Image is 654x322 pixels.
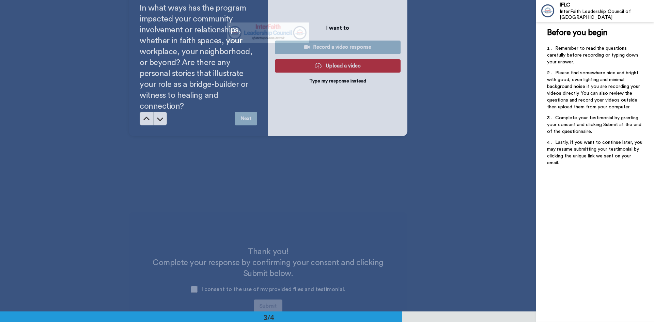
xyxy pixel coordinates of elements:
[560,9,654,20] div: InterFaith Leadership Council of [GEOGRAPHIC_DATA]
[275,41,401,54] button: Record a video response
[309,78,366,85] p: Type my response instead
[560,2,654,8] div: IFLC
[547,116,643,134] span: Complete your testimonial by granting your consent and clicking Submit at the end of the question...
[252,312,285,322] div: 3/4
[140,4,254,110] span: In what ways has the program impacted your community involvement or relationships, whether in fai...
[280,44,395,51] div: Record a video response
[235,112,257,125] button: Next
[275,59,401,73] button: Upload a video
[547,71,641,109] span: Please find somewhere nice and bright with good, even lighting and minimal background noise if yo...
[326,24,349,32] p: I want to
[547,46,639,64] span: Remember to read the questions carefully before recording or typing down your answer.
[547,140,644,165] span: Lastly, if you want to continue later, you may resume submitting your testimonial by clicking the...
[540,3,556,19] img: Profile Image
[547,29,607,37] span: Before you begin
